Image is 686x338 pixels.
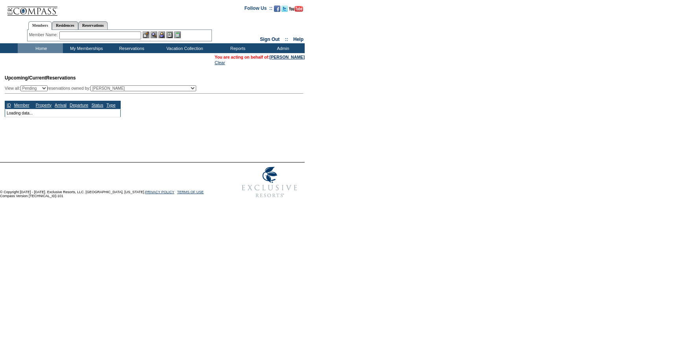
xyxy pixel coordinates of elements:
img: Reservations [166,31,173,38]
td: Loading data... [5,109,121,117]
td: My Memberships [63,43,108,53]
a: PRIVACY POLICY [145,190,174,194]
div: Member Name: [29,31,59,38]
img: Become our fan on Facebook [274,6,280,12]
span: You are acting on behalf of: [215,55,305,59]
a: Member [14,103,29,107]
a: Become our fan on Facebook [274,8,280,13]
img: Follow us on Twitter [281,6,288,12]
a: Reservations [78,21,108,30]
a: Status [92,103,103,107]
a: Sign Out [260,37,280,42]
a: TERMS OF USE [177,190,204,194]
td: Reservations [108,43,153,53]
img: Impersonate [158,31,165,38]
td: Home [18,43,63,53]
img: Subscribe to our YouTube Channel [289,6,303,12]
a: ID [7,103,11,107]
span: :: [285,37,288,42]
a: Subscribe to our YouTube Channel [289,8,303,13]
a: Departure [70,103,88,107]
td: Follow Us :: [245,5,272,14]
a: Residences [52,21,78,30]
td: Admin [259,43,305,53]
td: Reports [214,43,259,53]
span: Upcoming/Current [5,75,46,81]
a: Follow us on Twitter [281,8,288,13]
a: Help [293,37,303,42]
img: b_edit.gif [143,31,149,38]
div: View all: reservations owned by: [5,85,200,91]
a: Type [107,103,116,107]
a: Property [36,103,51,107]
td: Vacation Collection [153,43,214,53]
img: Exclusive Resorts [234,163,305,202]
a: [PERSON_NAME] [270,55,305,59]
a: Members [28,21,52,30]
a: Arrival [55,103,66,107]
img: b_calculator.gif [174,31,181,38]
span: Reservations [5,75,76,81]
img: View [151,31,157,38]
a: Clear [215,60,225,65]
